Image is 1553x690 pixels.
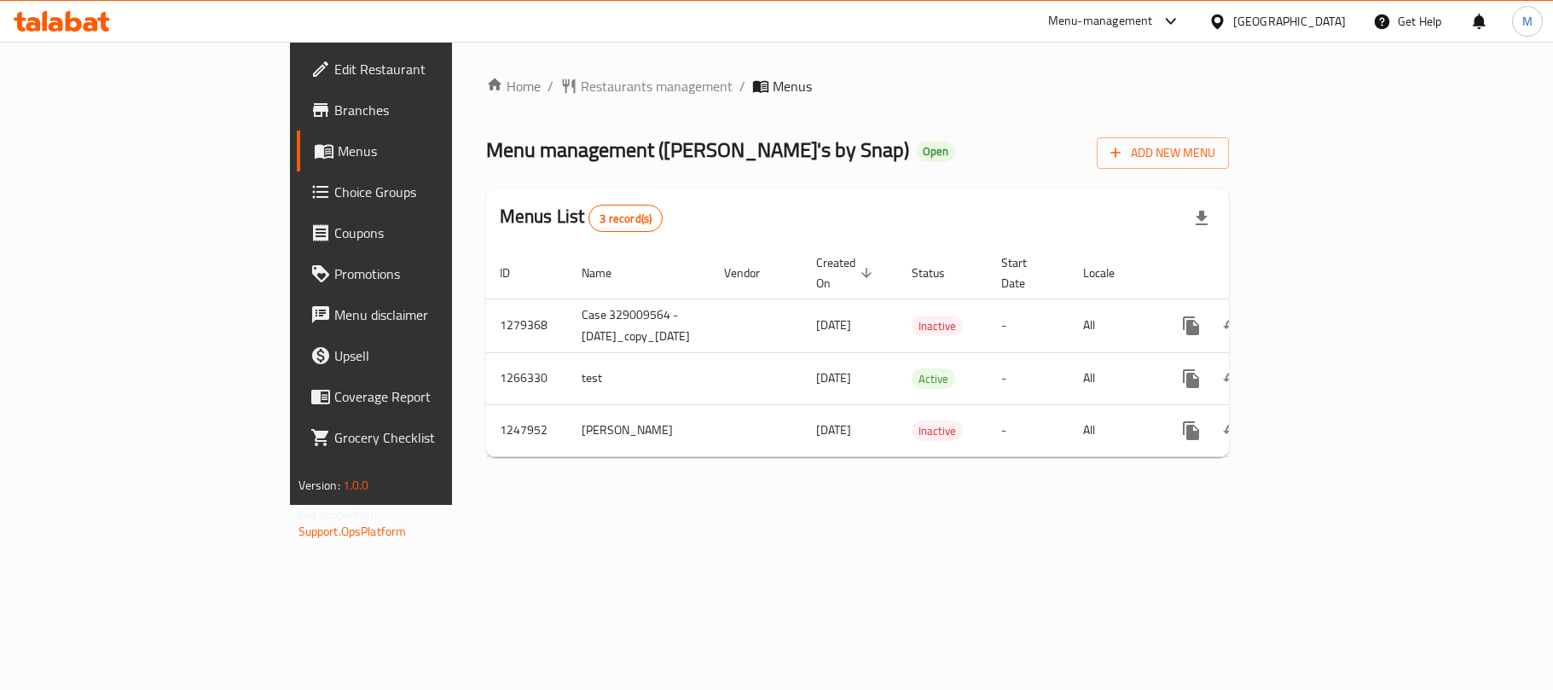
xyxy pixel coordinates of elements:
span: ID [500,263,532,283]
td: All [1069,299,1157,352]
div: Open [916,142,955,162]
span: Inactive [912,316,963,336]
div: [GEOGRAPHIC_DATA] [1233,12,1346,31]
a: Branches [297,90,549,130]
a: Promotions [297,253,549,294]
h2: Menus List [500,204,663,232]
td: All [1069,404,1157,456]
button: more [1171,305,1212,346]
div: Inactive [912,420,963,441]
span: Name [582,263,634,283]
span: Edit Restaurant [334,59,536,79]
span: Restaurants management [581,76,733,96]
a: Grocery Checklist [297,417,549,458]
td: test [568,352,710,404]
a: Coupons [297,212,549,253]
span: 1.0.0 [343,474,369,496]
span: Version: [298,474,340,496]
div: Total records count [588,205,663,232]
span: Coupons [334,223,536,243]
span: Status [912,263,967,283]
span: Created On [816,252,878,293]
a: Coverage Report [297,376,549,417]
td: - [988,352,1069,404]
span: Vendor [724,263,782,283]
span: Menu disclaimer [334,304,536,325]
a: Edit Restaurant [297,49,549,90]
span: [DATE] [816,367,851,389]
th: Actions [1157,247,1348,299]
span: Promotions [334,264,536,284]
a: Upsell [297,335,549,376]
span: Start Date [1001,252,1049,293]
li: / [739,76,745,96]
div: Export file [1181,198,1222,239]
span: Inactive [912,421,963,441]
span: Menus [773,76,812,96]
a: Menus [297,130,549,171]
span: Get support on: [298,503,377,525]
span: Upsell [334,345,536,366]
td: Case 329009564 - [DATE]_copy_[DATE] [568,299,710,352]
div: Menu-management [1048,11,1153,32]
button: Change Status [1212,410,1253,451]
a: Choice Groups [297,171,549,212]
nav: breadcrumb [486,76,1230,96]
button: Change Status [1212,305,1253,346]
span: Grocery Checklist [334,427,536,448]
button: Add New Menu [1097,137,1229,169]
span: Active [912,369,955,389]
span: Menu management ( [PERSON_NAME]'s by Snap ) [486,130,909,169]
td: - [988,404,1069,456]
span: Coverage Report [334,386,536,407]
span: 3 record(s) [589,211,662,227]
span: Branches [334,100,536,120]
button: more [1171,410,1212,451]
span: [DATE] [816,419,851,441]
button: Change Status [1212,358,1253,399]
td: All [1069,352,1157,404]
span: Add New Menu [1110,142,1215,164]
a: Support.OpsPlatform [298,520,407,542]
span: M [1522,12,1533,31]
a: Restaurants management [560,76,733,96]
td: [PERSON_NAME] [568,404,710,456]
div: Active [912,368,955,389]
span: Open [916,144,955,159]
button: more [1171,358,1212,399]
span: Choice Groups [334,182,536,202]
li: / [548,76,553,96]
span: [DATE] [816,314,851,336]
table: enhanced table [486,247,1348,457]
span: Menus [338,141,536,161]
span: Locale [1083,263,1137,283]
a: Menu disclaimer [297,294,549,335]
td: - [988,299,1069,352]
